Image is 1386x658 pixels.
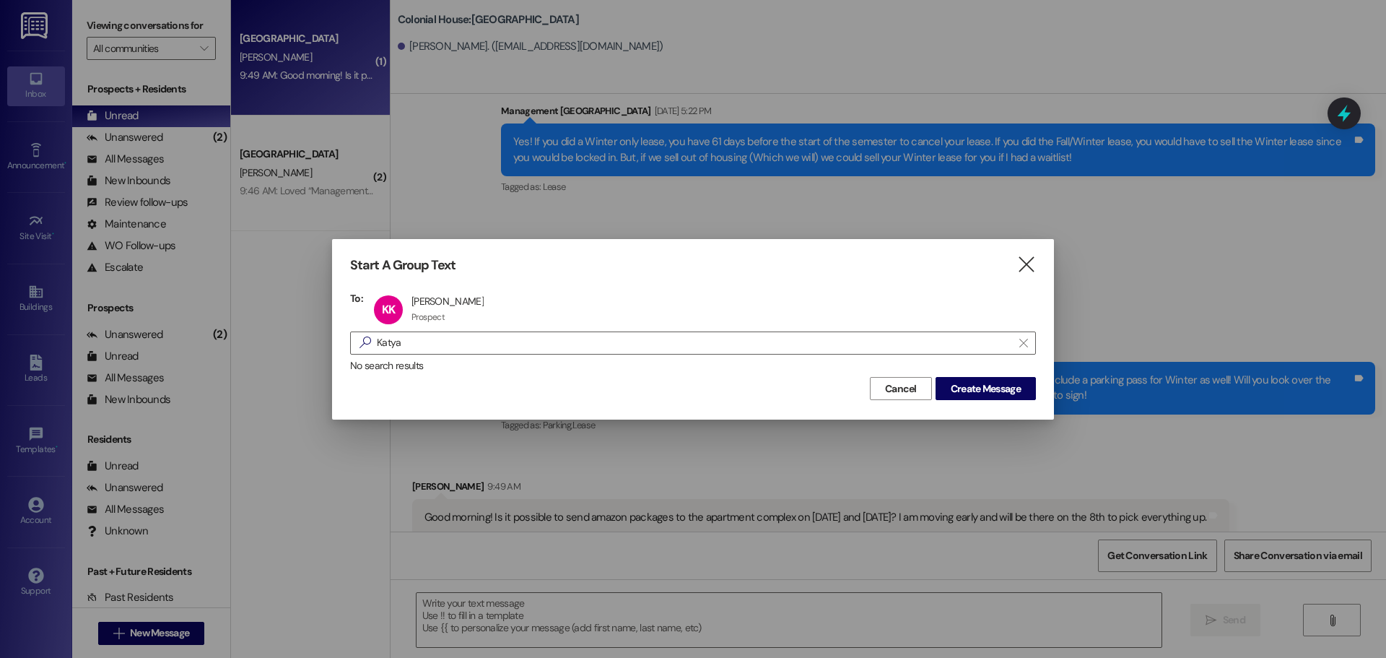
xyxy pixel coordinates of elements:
[870,377,932,400] button: Cancel
[350,358,1036,373] div: No search results
[377,333,1012,353] input: Search for any contact or apartment
[1019,337,1027,349] i: 
[1016,257,1036,272] i: 
[951,381,1021,397] span: Create Message
[936,377,1036,400] button: Create Message
[354,335,377,350] i: 
[350,292,363,305] h3: To:
[411,295,484,308] div: [PERSON_NAME]
[382,302,395,317] span: KK
[350,257,456,274] h3: Start A Group Text
[1012,332,1035,354] button: Clear text
[885,381,917,397] span: Cancel
[411,311,445,323] div: Prospect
